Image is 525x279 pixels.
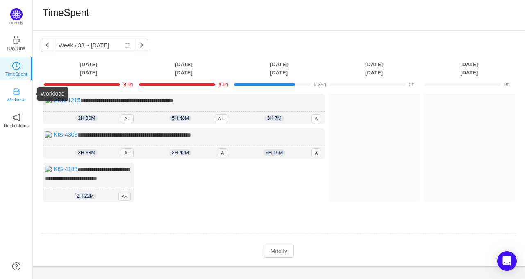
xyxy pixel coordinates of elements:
button: Modify [264,245,294,258]
span: 3h 38m [75,149,98,156]
span: A+ [121,148,134,157]
p: Quantify [9,20,23,26]
input: Select a week [54,39,135,52]
a: KIS-4303 [54,131,77,138]
img: 10516 [45,97,52,103]
p: Day One [7,45,25,52]
span: 2h 30m [75,115,98,122]
span: 2h 42m [169,149,191,156]
th: [DATE] [DATE] [136,60,231,77]
a: icon: coffeeDay One [12,38,20,47]
span: 2h 22m [74,193,96,199]
span: 5h 48m [169,115,191,122]
span: 3h 7m [264,115,284,122]
span: A+ [215,114,227,123]
span: A [218,148,227,157]
i: icon: notification [12,113,20,122]
span: A+ [118,192,131,201]
th: [DATE] [DATE] [327,60,422,77]
a: icon: notificationNotifications [12,116,20,124]
span: 8.5h [123,82,133,88]
a: KIS-4183 [54,166,77,172]
p: Workload [7,96,26,103]
span: 8.5h [218,82,228,88]
span: 0h [409,82,414,88]
span: 0h [504,82,509,88]
i: icon: inbox [12,88,20,96]
img: 10516 [45,131,52,138]
span: A [311,148,321,157]
th: [DATE] [DATE] [422,60,517,77]
a: icon: inboxWorkload [12,90,20,98]
img: 10516 [45,166,52,172]
i: icon: coffee [12,36,20,44]
a: icon: clock-circleTimeSpent [12,64,20,72]
i: icon: clock-circle [12,62,20,70]
th: [DATE] [DATE] [231,60,326,77]
a: ADN-1215 [54,97,80,103]
span: 6.38h [314,82,326,88]
i: icon: calendar [125,43,130,48]
div: Open Intercom Messenger [497,251,517,271]
p: TimeSpent [5,70,27,78]
p: Notifications [4,122,29,129]
a: icon: question-circle [12,262,20,270]
h1: TimeSpent [43,7,89,19]
img: Quantify [10,8,23,20]
span: A+ [121,114,134,123]
span: A [311,114,321,123]
th: [DATE] [DATE] [41,60,136,77]
span: 3h 16m [263,149,285,156]
button: icon: right [135,39,148,52]
button: icon: left [41,39,54,52]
